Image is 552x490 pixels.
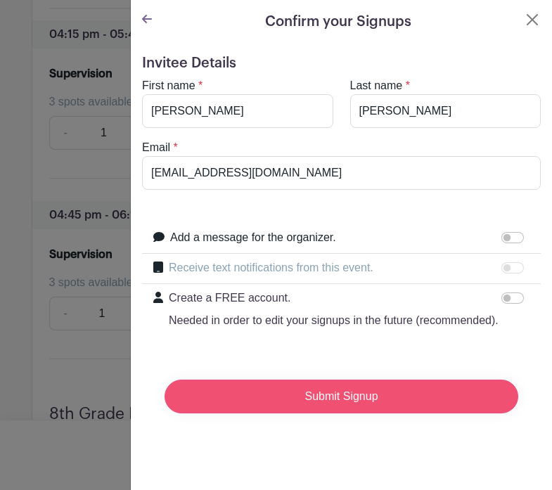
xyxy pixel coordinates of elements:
input: Submit Signup [165,380,518,413]
label: Email [142,139,170,156]
label: First name [142,77,195,94]
h5: Invitee Details [142,55,541,72]
p: Create a FREE account. [169,290,499,307]
p: Needed in order to edit your signups in the future (recommended). [169,312,499,329]
label: Last name [350,77,403,94]
label: Receive text notifications from this event. [169,259,373,276]
button: Close [524,11,541,28]
h5: Confirm your Signups [265,11,411,32]
label: Add a message for the organizer. [170,229,336,246]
